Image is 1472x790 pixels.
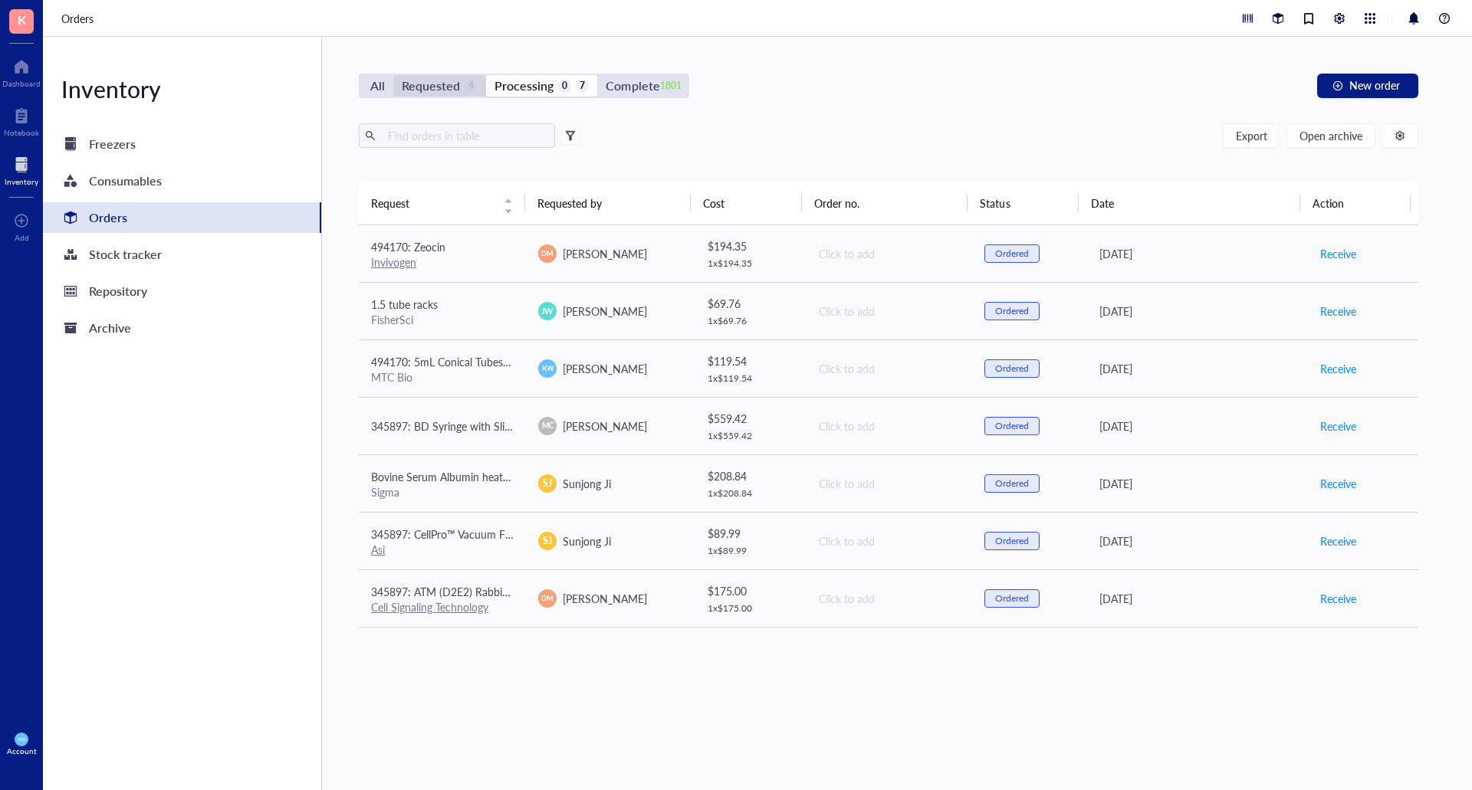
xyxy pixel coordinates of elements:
a: Inventory [5,152,38,186]
div: 7 [576,80,589,93]
div: $ 89.99 [708,525,793,542]
span: Receive [1320,590,1356,607]
a: Consumables [43,166,321,196]
span: Receive [1320,303,1356,320]
a: Dashboard [2,54,41,88]
div: Freezers [89,133,136,155]
span: Bovine Serum Albumin heat shock fraction, pH 7, ≥98% [371,469,635,484]
th: Action [1300,182,1411,225]
a: Asi [371,542,385,557]
div: Account [7,746,37,756]
span: MC [541,420,554,431]
div: 1 x $ 119.54 [708,372,793,385]
div: [DATE] [1099,475,1295,492]
div: Ordered [995,535,1029,547]
div: 1801 [665,80,678,93]
div: Ordered [995,592,1029,605]
div: $ 208.84 [708,467,793,484]
div: Click to add [819,533,960,549]
div: Click to add [819,245,960,262]
div: Sigma [371,485,514,499]
th: Cost [691,182,801,225]
div: 1 x $ 194.35 [708,257,793,270]
button: Open archive [1286,123,1375,148]
div: $ 119.54 [708,352,793,369]
span: KW [18,736,25,742]
span: New order [1349,79,1400,91]
span: Receive [1320,245,1356,262]
div: Inventory [43,74,321,104]
td: Click to add [805,454,972,512]
span: [PERSON_NAME] [563,246,647,261]
button: Receive [1319,356,1357,381]
div: [DATE] [1099,418,1295,434]
div: Consumables [89,170,162,192]
td: Click to add [805,512,972,569]
span: Open archive [1299,129,1362,142]
span: 345897: BD Syringe with Slip ([PERSON_NAME]) Tips (Without Needle) [371,418,712,434]
div: $ 175.00 [708,582,793,599]
a: Invivogen [371,254,416,270]
div: MTC Bio [371,370,514,384]
span: Receive [1320,360,1356,377]
button: Receive [1319,241,1357,266]
a: Orders [61,10,97,27]
div: Click to add [819,475,960,492]
button: Receive [1319,586,1357,611]
div: Complete [606,75,659,97]
div: Orders [89,207,127,228]
th: Request [359,182,525,225]
span: 1.5 tube racks [371,297,438,312]
div: Repository [89,280,147,302]
div: Add [15,233,29,242]
div: Click to add [819,418,960,434]
button: Receive [1319,299,1357,323]
a: Notebook [4,103,39,137]
span: SJ [543,534,552,548]
th: Order no. [802,182,968,225]
span: DM [542,248,554,259]
div: Click to add [819,590,960,607]
span: Request [371,195,495,211]
span: [PERSON_NAME] [563,303,647,319]
div: Dashboard [2,79,41,88]
div: FisherSci [371,313,514,326]
a: Repository [43,276,321,306]
td: Click to add [805,225,972,283]
div: Ordered [995,362,1029,375]
span: 345897: CellPro™ Vacuum Filtration Flasks PES Membrane, 12/Case - 250 mL [371,526,740,542]
div: [DATE] [1099,245,1295,262]
div: Processing [495,75,554,97]
div: 1 x $ 559.42 [708,430,793,442]
div: Archive [89,317,131,339]
span: Receive [1320,418,1356,434]
th: Status [968,182,1078,225]
span: [PERSON_NAME] [563,418,647,434]
div: Notebook [4,128,39,137]
span: Sunjong Ji [563,476,611,491]
span: Receive [1320,475,1356,492]
span: JW [541,305,554,317]
button: New order [1317,74,1418,98]
div: Inventory [5,177,38,186]
div: 4 [465,80,478,93]
td: Click to add [805,282,972,339]
a: Cell Signaling Technology [371,599,488,615]
td: Click to add [805,339,972,397]
button: Receive [1319,471,1357,496]
div: Requested [402,75,460,97]
div: [DATE] [1099,360,1295,377]
span: Receive [1320,533,1356,549]
div: Ordered [995,305,1029,317]
span: 494170: Zeocin [371,239,445,254]
a: Orders [43,202,321,233]
span: 345897: ATM (D2E2) Rabbit mAb [371,584,531,599]
span: 494170: 5mL Conical Tubes 500/CS [371,354,542,369]
div: $ 69.76 [708,295,793,312]
div: 1 x $ 89.99 [708,545,793,557]
div: Ordered [995,420,1029,432]
span: Sunjong Ji [563,533,611,549]
div: Ordered [995,247,1029,260]
div: 1 x $ 175.00 [708,602,793,615]
div: $ 559.42 [708,410,793,427]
